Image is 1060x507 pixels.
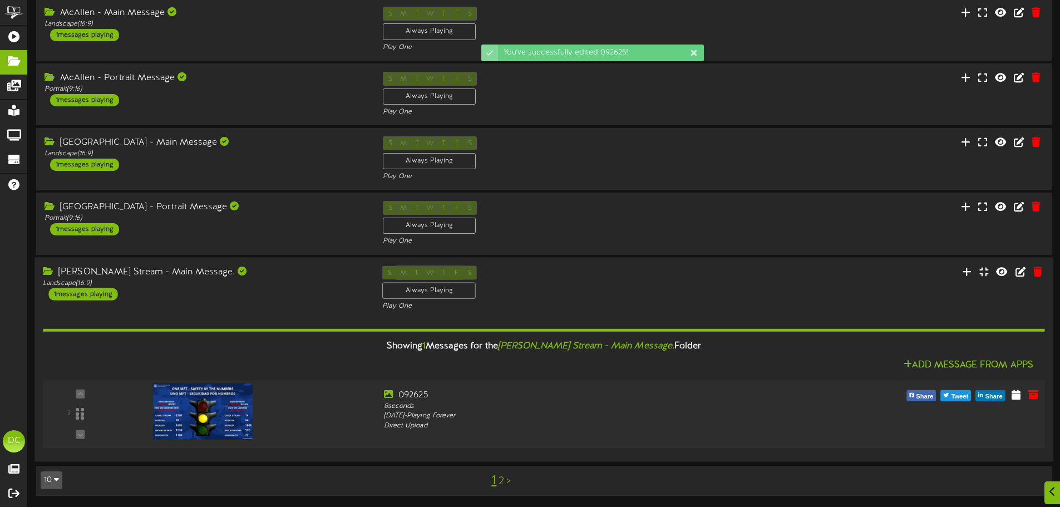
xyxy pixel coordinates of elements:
[906,390,936,401] button: Share
[975,390,1005,401] button: Share
[949,391,970,403] span: Tweet
[50,29,119,41] div: 1 messages playing
[498,45,704,61] div: You've successfully edited 092625!
[45,7,366,19] div: McAllen - Main Message
[900,358,1037,372] button: Add Message From Apps
[499,475,504,488] a: 2
[384,421,788,430] div: Direct Upload
[45,72,366,85] div: McAllen - Portrait Message
[498,341,674,351] i: [PERSON_NAME] Stream - Main Message.
[689,47,698,58] div: Dismiss this notification
[45,85,366,94] div: Portrait ( 9:16 )
[3,430,25,452] div: DC
[383,88,476,105] div: Always Playing
[50,223,119,235] div: 1 messages playing
[383,23,476,40] div: Always Playing
[382,301,705,311] div: Play One
[43,278,366,288] div: Landscape ( 16:9 )
[491,474,496,488] a: 1
[48,288,117,300] div: 1 messages playing
[41,471,62,489] button: 10
[383,153,476,169] div: Always Playing
[422,341,426,351] span: 1
[34,334,1053,358] div: Showing Messages for the Folder
[43,265,366,278] div: [PERSON_NAME] Stream - Main Message.
[50,94,119,106] div: 1 messages playing
[50,159,119,171] div: 1 messages playing
[153,383,253,439] img: 605cb361-19c4-4086-8045-d0ac7bbab33e.jpg
[383,43,704,52] div: Play One
[45,149,366,159] div: Landscape ( 16:9 )
[45,214,366,223] div: Portrait ( 9:16 )
[384,388,788,401] div: 092625
[383,107,704,117] div: Play One
[382,282,476,298] div: Always Playing
[940,390,971,401] button: Tweet
[383,218,476,234] div: Always Playing
[383,172,704,181] div: Play One
[45,19,366,29] div: Landscape ( 16:9 )
[384,411,788,421] div: [DATE] - Playing Forever
[914,391,935,403] span: Share
[45,136,366,149] div: [GEOGRAPHIC_DATA] - Main Message
[506,475,511,488] a: >
[45,201,366,214] div: [GEOGRAPHIC_DATA] - Portrait Message
[983,391,1005,403] span: Share
[384,401,788,411] div: 8 seconds
[383,237,704,246] div: Play One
